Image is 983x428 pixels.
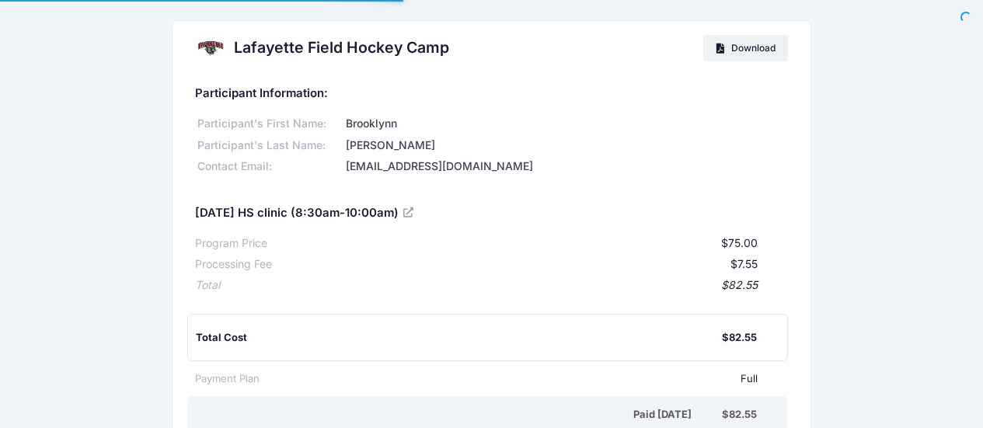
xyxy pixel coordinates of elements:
div: Participant's First Name: [195,116,343,132]
div: Processing Fee [195,256,272,273]
div: Full [260,371,758,387]
h5: [DATE] HS clinic (8:30am-10:00am) [195,207,417,221]
span: Download [731,42,776,54]
div: Paid [DATE] [198,407,722,423]
div: $82.55 [722,407,757,423]
h2: Lafayette Field Hockey Camp [234,39,449,57]
div: $82.55 [722,330,757,346]
div: [PERSON_NAME] [343,137,788,154]
div: Contact Email: [195,158,343,175]
div: [EMAIL_ADDRESS][DOMAIN_NAME] [343,158,788,175]
div: Participant's Last Name: [195,137,343,154]
a: View Registration Details [403,205,416,219]
div: Program Price [195,235,267,252]
a: Download [703,35,788,61]
div: $82.55 [220,277,758,294]
div: $7.55 [272,256,758,273]
div: Total [195,277,220,294]
div: Brooklynn [343,116,788,132]
div: Payment Plan [195,371,260,387]
span: $75.00 [721,236,758,249]
div: Total Cost [196,330,722,346]
h5: Participant Information: [195,87,788,101]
